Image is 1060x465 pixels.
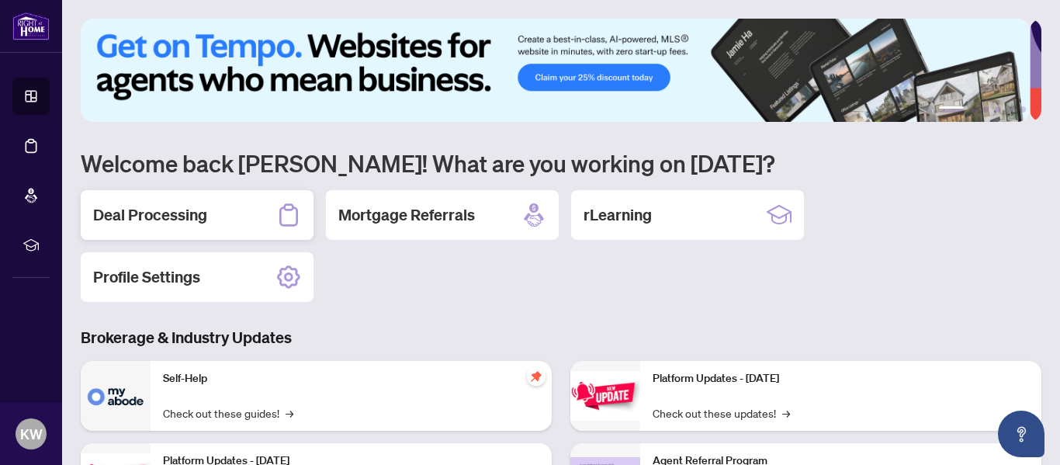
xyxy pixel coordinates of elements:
[81,327,1041,349] h3: Brokerage & Industry Updates
[982,106,989,113] button: 3
[970,106,976,113] button: 2
[81,361,151,431] img: Self-Help
[163,370,539,387] p: Self-Help
[81,148,1041,178] h1: Welcome back [PERSON_NAME]! What are you working on [DATE]?
[93,204,207,226] h2: Deal Processing
[1020,106,1026,113] button: 6
[584,204,652,226] h2: rLearning
[1007,106,1013,113] button: 5
[81,19,1030,122] img: Slide 0
[782,404,790,422] span: →
[653,404,790,422] a: Check out these updates!→
[570,371,640,420] img: Platform Updates - June 23, 2025
[527,367,546,386] span: pushpin
[12,12,50,40] img: logo
[20,423,43,445] span: KW
[93,266,200,288] h2: Profile Settings
[338,204,475,226] h2: Mortgage Referrals
[286,404,293,422] span: →
[939,106,964,113] button: 1
[163,404,293,422] a: Check out these guides!→
[995,106,1001,113] button: 4
[653,370,1029,387] p: Platform Updates - [DATE]
[998,411,1044,457] button: Open asap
